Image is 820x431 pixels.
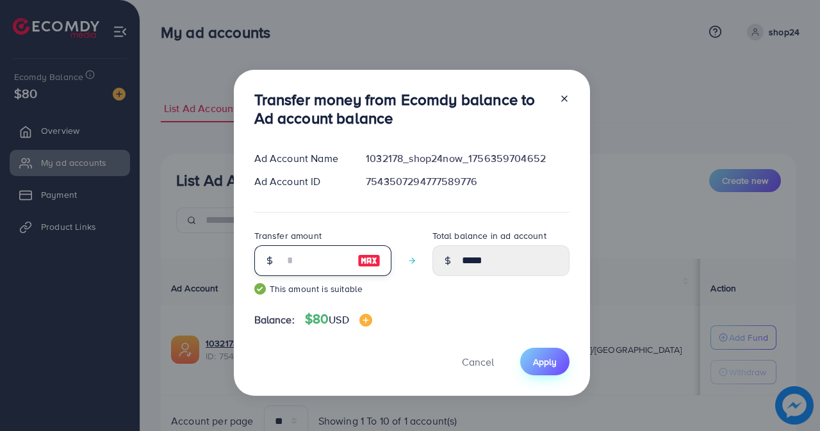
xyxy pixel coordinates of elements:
small: This amount is suitable [254,282,391,295]
label: Total balance in ad account [432,229,546,242]
div: Ad Account ID [244,174,356,189]
img: guide [254,283,266,295]
span: Cancel [462,355,494,369]
h4: $80 [305,311,372,327]
div: Ad Account Name [244,151,356,166]
span: Apply [533,355,557,368]
button: Cancel [446,348,510,375]
img: image [357,253,381,268]
div: 1032178_shop24now_1756359704652 [356,151,579,166]
img: image [359,314,372,327]
span: USD [329,313,348,327]
button: Apply [520,348,570,375]
span: Balance: [254,313,295,327]
h3: Transfer money from Ecomdy balance to Ad account balance [254,90,549,127]
div: 7543507294777589776 [356,174,579,189]
label: Transfer amount [254,229,322,242]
